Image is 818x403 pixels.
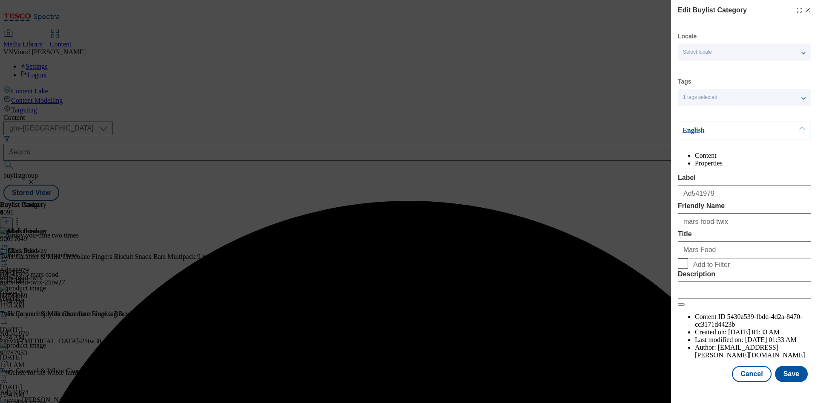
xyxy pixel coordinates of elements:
span: [DATE] 01:33 AM [745,336,797,343]
label: Locale [678,34,697,39]
li: Last modified on: [695,336,811,344]
input: Enter Description [678,281,811,299]
button: 1 tags selected [678,89,811,106]
li: Content ID [695,313,811,328]
label: Friendly Name [678,202,811,210]
label: Description [678,270,811,278]
input: Enter Label [678,185,811,202]
span: Select locale [683,49,712,55]
li: Properties [695,159,811,167]
input: Enter Title [678,241,811,258]
span: Add to Filter [693,261,730,269]
span: [EMAIL_ADDRESS][PERSON_NAME][DOMAIN_NAME] [695,344,805,359]
li: Author: [695,344,811,359]
button: Save [775,366,808,382]
label: Tags [678,79,691,84]
span: [DATE] 01:33 AM [728,328,780,336]
h4: Edit Buylist Category [678,5,747,15]
label: Title [678,230,811,238]
li: Created on: [695,328,811,336]
label: Label [678,174,811,182]
p: English [683,126,772,135]
span: 5430a539-fbdd-4d2a-8470-cc3171d4423b [695,313,802,328]
span: 1 tags selected [683,94,717,101]
button: Cancel [732,366,771,382]
input: Enter Friendly Name [678,213,811,230]
li: Content [695,152,811,159]
button: Select locale [678,43,811,61]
